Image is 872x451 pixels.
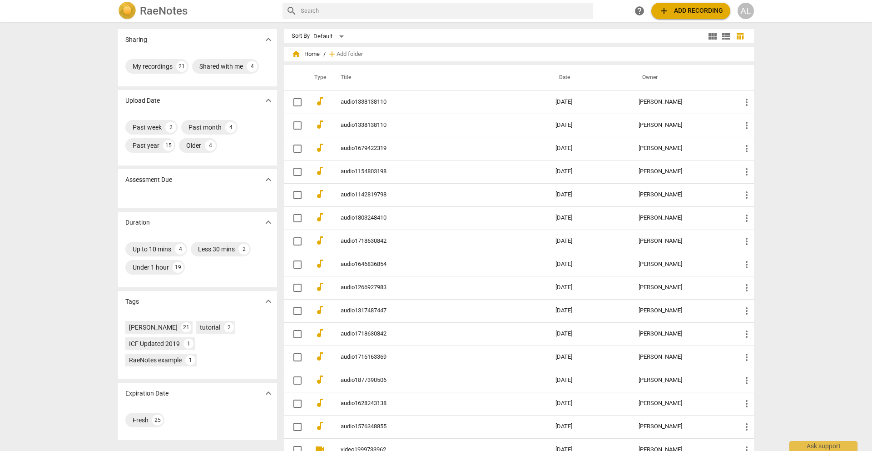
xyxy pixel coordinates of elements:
[741,329,752,340] span: more_vert
[247,61,258,72] div: 4
[639,191,727,198] div: [PERSON_NAME]
[133,416,149,425] div: Fresh
[292,50,301,59] span: home
[314,142,325,153] span: audiotrack
[631,65,734,90] th: Owner
[548,230,631,253] td: [DATE]
[200,323,220,332] div: tutorial
[133,263,169,272] div: Under 1 hour
[327,50,337,59] span: add
[548,346,631,369] td: [DATE]
[307,65,330,90] th: Type
[262,33,275,46] button: Show more
[639,215,727,221] div: [PERSON_NAME]
[176,61,187,72] div: 21
[548,276,631,299] td: [DATE]
[548,322,631,346] td: [DATE]
[639,423,727,430] div: [PERSON_NAME]
[548,253,631,276] td: [DATE]
[789,441,857,451] div: Ask support
[262,386,275,400] button: Show more
[639,284,727,291] div: [PERSON_NAME]
[741,166,752,177] span: more_vert
[262,215,275,229] button: Show more
[152,415,163,426] div: 25
[129,339,180,348] div: ICF Updated 2019
[337,51,363,58] span: Add folder
[125,175,172,185] p: Assessment Due
[323,51,326,58] span: /
[314,165,325,176] span: audiotrack
[125,389,168,398] p: Expiration Date
[639,168,727,175] div: [PERSON_NAME]
[314,397,325,408] span: audiotrack
[163,140,174,151] div: 15
[118,2,275,20] a: LogoRaeNotes
[741,120,752,131] span: more_vert
[659,5,723,16] span: Add recording
[314,212,325,223] span: audiotrack
[639,400,727,407] div: [PERSON_NAME]
[262,173,275,186] button: Show more
[185,355,195,365] div: 1
[639,122,727,129] div: [PERSON_NAME]
[548,369,631,392] td: [DATE]
[738,3,754,19] button: AL
[313,29,347,44] div: Default
[341,307,523,314] a: audio1317487447
[133,141,159,150] div: Past year
[314,119,325,130] span: audiotrack
[314,351,325,362] span: audiotrack
[639,261,727,268] div: [PERSON_NAME]
[741,306,752,316] span: more_vert
[721,31,732,42] span: view_list
[129,356,182,365] div: RaeNotes example
[548,299,631,322] td: [DATE]
[125,218,150,227] p: Duration
[741,352,752,363] span: more_vert
[314,305,325,316] span: audiotrack
[301,4,590,18] input: Search
[125,35,147,45] p: Sharing
[736,32,744,40] span: table_chart
[741,190,752,200] span: more_vert
[548,392,631,415] td: [DATE]
[314,235,325,246] span: audiotrack
[639,377,727,384] div: [PERSON_NAME]
[286,5,297,16] span: search
[548,90,631,114] td: [DATE]
[314,96,325,107] span: audiotrack
[741,398,752,409] span: more_vert
[292,50,320,59] span: Home
[183,339,193,349] div: 1
[262,94,275,107] button: Show more
[314,258,325,269] span: audiotrack
[741,282,752,293] span: more_vert
[341,261,523,268] a: audio1646836854
[719,30,733,43] button: List view
[263,174,274,185] span: expand_more
[314,421,325,431] span: audiotrack
[224,322,234,332] div: 2
[639,99,727,105] div: [PERSON_NAME]
[548,183,631,206] td: [DATE]
[118,2,136,20] img: Logo
[125,96,160,105] p: Upload Date
[314,328,325,339] span: audiotrack
[263,296,274,307] span: expand_more
[741,97,752,108] span: more_vert
[314,189,325,200] span: audiotrack
[548,137,631,160] td: [DATE]
[707,31,718,42] span: view_module
[165,122,176,133] div: 2
[639,354,727,361] div: [PERSON_NAME]
[173,262,183,273] div: 19
[341,423,523,430] a: audio1576348855
[330,65,548,90] th: Title
[741,259,752,270] span: more_vert
[341,354,523,361] a: audio1716163369
[125,297,139,306] p: Tags
[639,145,727,152] div: [PERSON_NAME]
[225,122,236,133] div: 4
